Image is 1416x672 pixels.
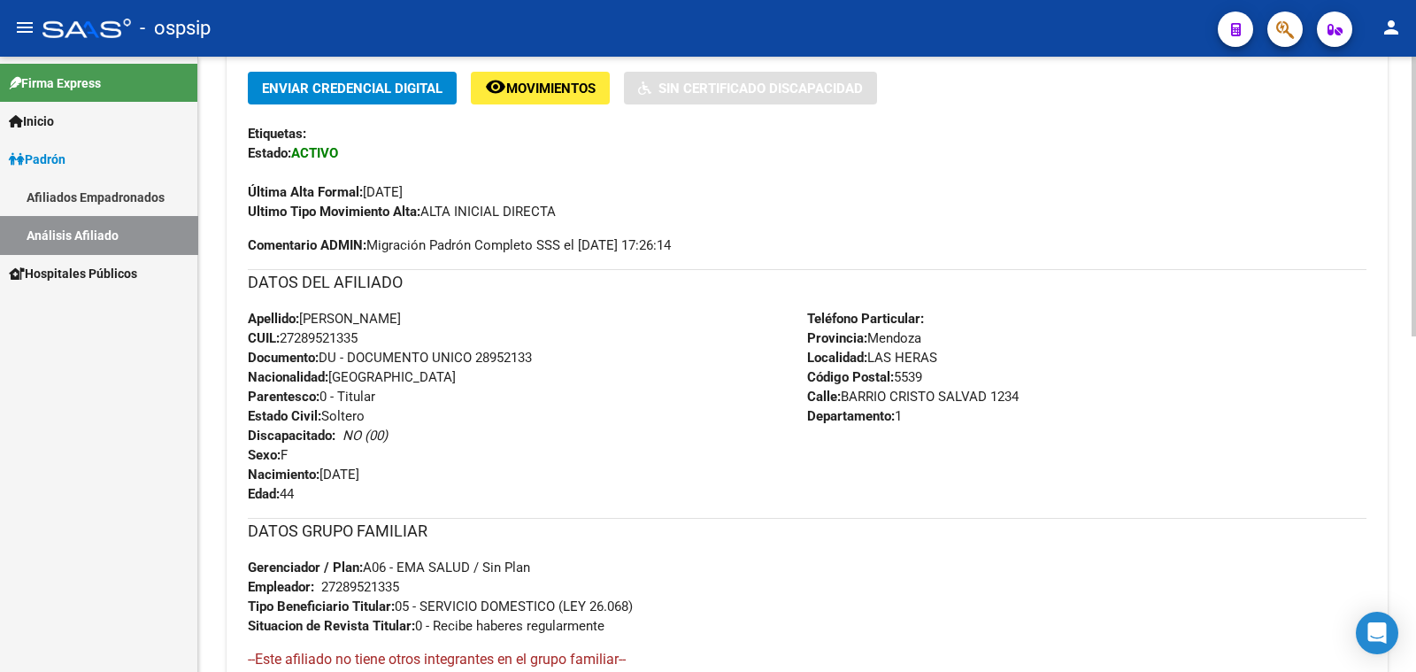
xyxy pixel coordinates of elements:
[807,369,922,385] span: 5539
[248,389,319,405] strong: Parentesco:
[248,72,457,104] button: Enviar Credencial Digital
[248,184,363,200] strong: Última Alta Formal:
[807,408,902,424] span: 1
[807,311,924,327] strong: Teléfono Particular:
[248,145,291,161] strong: Estado:
[248,369,456,385] span: [GEOGRAPHIC_DATA]
[248,618,604,634] span: 0 - Recibe haberes regularmente
[248,350,319,366] strong: Documento:
[807,330,921,346] span: Mendoza
[248,408,365,424] span: Soltero
[248,560,530,575] span: A06 - EMA SALUD / Sin Plan
[807,389,1019,405] span: BARRIO CRISTO SALVAD 1234
[248,408,321,424] strong: Estado Civil:
[291,145,338,161] strong: ACTIVO
[506,81,596,97] span: Movimientos
[248,467,319,483] strong: Nacimiento:
[248,579,314,595] strong: Empleador:
[248,126,306,142] strong: Etiquetas:
[248,330,358,346] span: 27289521335
[248,236,671,255] span: Migración Padrón Completo SSS el [DATE] 17:26:14
[248,389,375,405] span: 0 - Titular
[248,311,401,327] span: [PERSON_NAME]
[807,350,867,366] strong: Localidad:
[248,447,288,463] span: F
[807,408,895,424] strong: Departamento:
[248,270,1366,295] h3: DATOS DEL AFILIADO
[9,150,65,169] span: Padrón
[248,204,556,220] span: ALTA INICIAL DIRECTA
[248,237,366,253] strong: Comentario ADMIN:
[248,486,294,502] span: 44
[248,330,280,346] strong: CUIL:
[1381,17,1402,38] mat-icon: person
[658,81,863,97] span: Sin Certificado Discapacidad
[9,264,137,283] span: Hospitales Públicos
[248,311,299,327] strong: Apellido:
[248,467,359,483] span: [DATE]
[248,618,415,634] strong: Situacion de Revista Titular:
[248,184,403,200] span: [DATE]
[807,369,894,385] strong: Código Postal:
[342,428,388,444] i: NO (00)
[248,369,328,385] strong: Nacionalidad:
[248,204,420,220] strong: Ultimo Tipo Movimiento Alta:
[485,76,506,97] mat-icon: remove_red_eye
[248,599,633,614] span: 05 - SERVICIO DOMESTICO (LEY 26.068)
[807,389,841,405] strong: Calle:
[248,428,335,444] strong: Discapacitado:
[807,350,937,366] span: LAS HERAS
[248,650,1366,669] h4: --Este afiliado no tiene otros integrantes en el grupo familiar--
[248,350,532,366] span: DU - DOCUMENTO UNICO 28952133
[248,486,280,502] strong: Edad:
[471,72,610,104] button: Movimientos
[248,519,1366,544] h3: DATOS GRUPO FAMILIAR
[9,73,101,93] span: Firma Express
[807,330,867,346] strong: Provincia:
[321,577,399,597] div: 27289521335
[9,112,54,131] span: Inicio
[1356,612,1398,654] div: Open Intercom Messenger
[248,599,395,614] strong: Tipo Beneficiario Titular:
[624,72,877,104] button: Sin Certificado Discapacidad
[248,447,281,463] strong: Sexo:
[262,81,442,97] span: Enviar Credencial Digital
[248,560,363,575] strong: Gerenciador / Plan:
[14,17,35,38] mat-icon: menu
[140,9,211,48] span: - ospsip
